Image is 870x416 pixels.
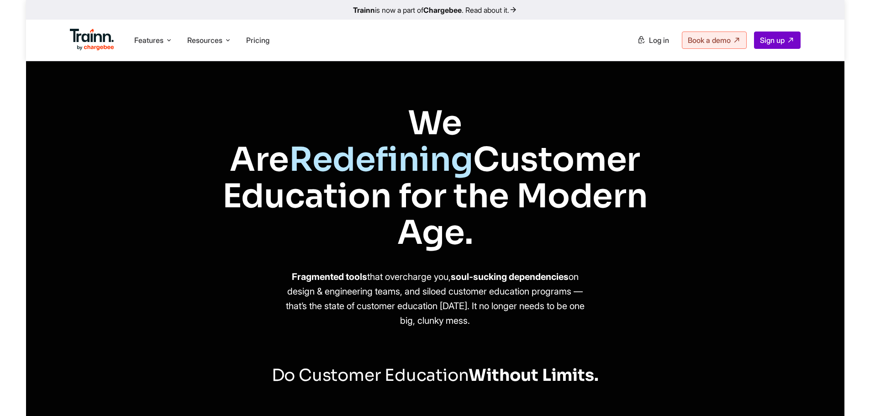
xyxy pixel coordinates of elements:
a: Pricing [246,36,269,45]
span: Features [134,35,163,45]
b: Fragmented tools [292,271,367,282]
b: soul-sucking dependencies [451,271,569,282]
b: Chargebee [423,5,462,15]
span: Redefining [289,139,473,180]
h2: Do Customer Education [26,360,844,391]
span: Sign up [760,36,785,45]
span: Book a demo [688,36,731,45]
b: Trainn [353,5,375,15]
h1: We Are Customer Education for the Modern Age. [201,105,669,251]
span: Without Limits. [469,365,598,385]
a: Book a demo [682,32,747,49]
span: Resources [187,35,222,45]
img: Trainn Logo [70,29,115,51]
span: Log in [649,36,669,45]
a: Sign up [754,32,801,49]
p: that overcharge you, on design & engineering teams, and siloed customer education programs — that... [280,269,591,328]
a: Log in [632,32,675,48]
